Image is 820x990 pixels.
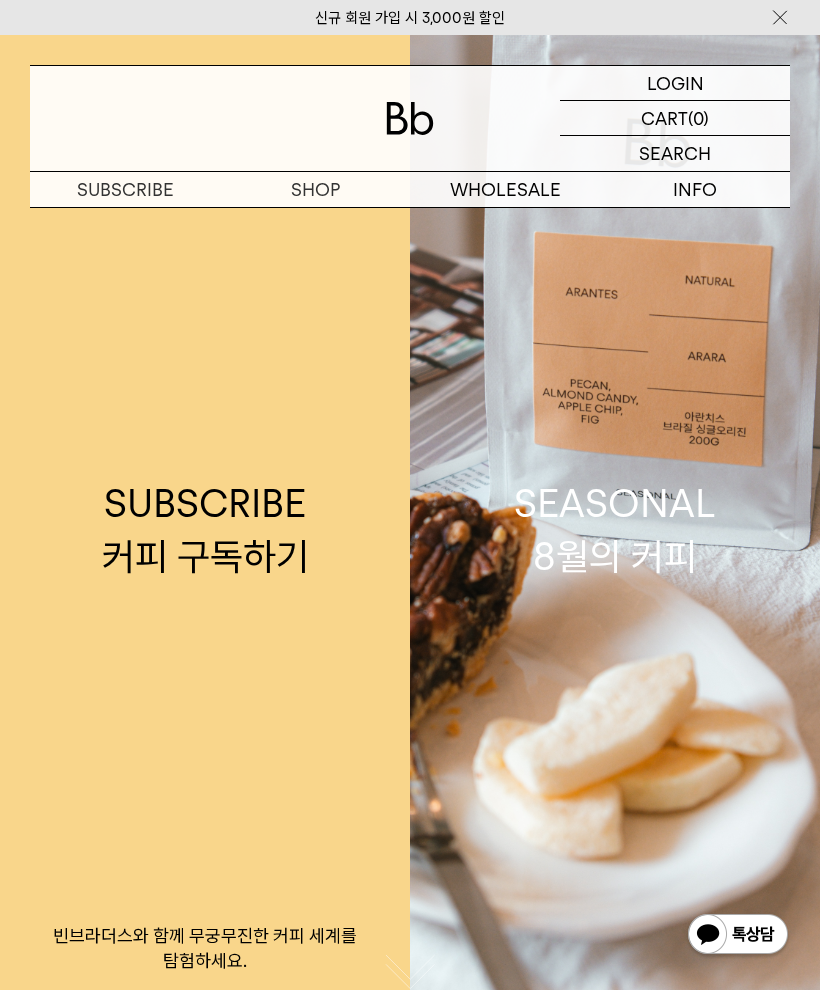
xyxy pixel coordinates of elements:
[560,66,790,101] a: LOGIN
[639,136,711,171] p: SEARCH
[560,101,790,136] a: CART (0)
[410,172,600,207] p: WHOLESALE
[688,101,709,135] p: (0)
[686,912,790,960] img: 카카오톡 채널 1:1 채팅 버튼
[102,477,309,583] div: SUBSCRIBE 커피 구독하기
[386,102,434,135] img: 로고
[600,172,790,207] p: INFO
[647,66,704,100] p: LOGIN
[30,172,220,207] a: SUBSCRIBE
[514,477,716,583] div: SEASONAL 8월의 커피
[641,101,688,135] p: CART
[315,9,505,27] a: 신규 회원 가입 시 3,000원 할인
[220,172,410,207] a: SHOP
